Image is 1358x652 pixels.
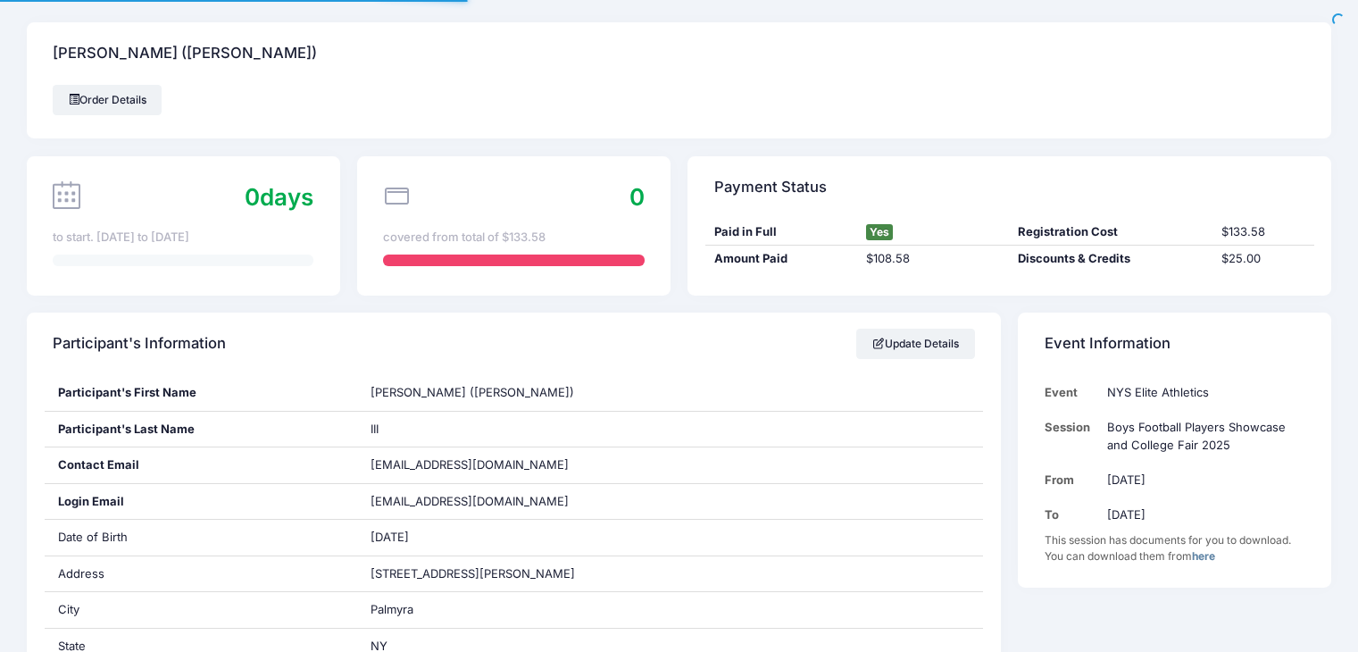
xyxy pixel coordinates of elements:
[1212,223,1314,241] div: $133.58
[1098,497,1304,532] td: [DATE]
[1045,532,1305,564] div: This session has documents for you to download. You can download them from
[1098,410,1304,463] td: Boys Football Players Showcase and College Fair 2025
[1045,410,1099,463] td: Session
[371,602,413,616] span: Palmyra
[45,556,358,592] div: Address
[1010,223,1212,241] div: Registration Cost
[371,566,575,581] span: [STREET_ADDRESS][PERSON_NAME]
[1045,319,1171,370] h4: Event Information
[857,250,1009,268] div: $108.58
[1045,375,1099,410] td: Event
[1010,250,1212,268] div: Discounts & Credits
[53,29,317,79] h4: [PERSON_NAME] ([PERSON_NAME])
[714,162,827,213] h4: Payment Status
[866,224,893,240] span: Yes
[53,229,313,247] div: to start. [DATE] to [DATE]
[1192,549,1215,563] a: here
[705,250,857,268] div: Amount Paid
[53,85,162,115] a: Order Details
[856,329,975,359] a: Update Details
[245,180,313,214] div: days
[383,229,644,247] div: covered from total of $133.58
[45,484,358,520] div: Login Email
[629,183,645,211] span: 0
[45,447,358,483] div: Contact Email
[45,412,358,447] div: Participant's Last Name
[371,422,379,436] span: III
[45,375,358,411] div: Participant's First Name
[1045,497,1099,532] td: To
[245,183,260,211] span: 0
[1098,375,1304,410] td: NYS Elite Athletics
[45,592,358,628] div: City
[1098,463,1304,497] td: [DATE]
[371,530,409,544] span: [DATE]
[705,223,857,241] div: Paid in Full
[1045,463,1099,497] td: From
[45,520,358,556] div: Date of Birth
[371,493,594,511] span: [EMAIL_ADDRESS][DOMAIN_NAME]
[53,319,226,370] h4: Participant's Information
[371,385,574,399] span: [PERSON_NAME] ([PERSON_NAME])
[371,457,569,472] span: [EMAIL_ADDRESS][DOMAIN_NAME]
[1212,250,1314,268] div: $25.00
